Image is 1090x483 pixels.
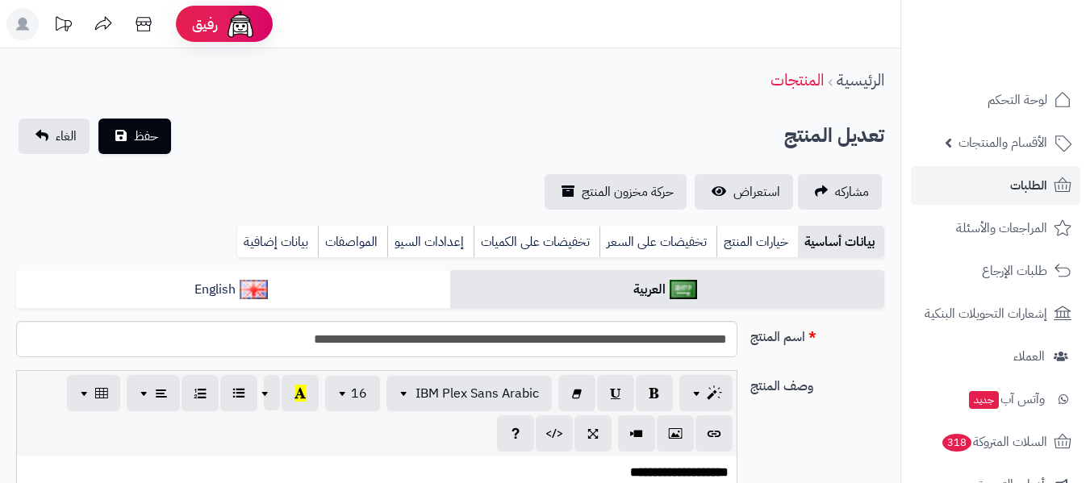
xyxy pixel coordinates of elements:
[911,166,1080,205] a: الطلبات
[43,8,83,44] a: تحديثات المنصة
[988,89,1047,111] span: لوحة التحكم
[911,252,1080,290] a: طلبات الإرجاع
[1010,174,1047,197] span: الطلبات
[837,68,884,92] a: الرئيسية
[224,8,257,40] img: ai-face.png
[325,376,380,411] button: 16
[237,226,318,258] a: بيانات إضافية
[835,182,869,202] span: مشاركه
[240,280,268,299] img: English
[134,127,158,146] span: حفظ
[744,321,891,347] label: اسم المنتج
[545,174,687,210] a: حركة مخزون المنتج
[19,119,90,154] a: الغاء
[670,280,698,299] img: العربية
[351,384,367,403] span: 16
[771,68,824,92] a: المنتجات
[925,302,1047,325] span: إشعارات التحويلات البنكية
[56,127,77,146] span: الغاء
[798,174,882,210] a: مشاركه
[474,226,599,258] a: تخفيضات على الكميات
[982,260,1047,282] span: طلبات الإرجاع
[733,182,780,202] span: استعراض
[911,423,1080,461] a: السلات المتروكة318
[980,12,1075,46] img: logo-2.png
[911,337,1080,376] a: العملاء
[416,384,539,403] span: IBM Plex Sans Arabic
[784,119,884,152] h2: تعديل المنتج
[98,119,171,154] button: حفظ
[744,370,891,396] label: وصف المنتج
[941,431,1047,453] span: السلات المتروكة
[911,380,1080,418] a: وآتس آبجديد
[318,226,387,258] a: المواصفات
[969,391,999,409] span: جديد
[967,388,1045,410] span: وآتس آب
[956,217,1047,239] span: المراجعات والأسئلة
[911,209,1080,248] a: المراجعات والأسئلة
[387,226,474,258] a: إعدادات السيو
[1013,345,1045,368] span: العملاء
[582,182,674,202] span: حركة مخزون المنتج
[386,376,552,411] button: IBM Plex Sans Arabic
[958,131,1047,154] span: الأقسام والمنتجات
[695,174,793,210] a: استعراض
[911,81,1080,119] a: لوحة التحكم
[192,15,218,34] span: رفيق
[942,434,972,452] span: 318
[16,270,450,310] a: English
[450,270,884,310] a: العربية
[798,226,884,258] a: بيانات أساسية
[911,294,1080,333] a: إشعارات التحويلات البنكية
[599,226,716,258] a: تخفيضات على السعر
[716,226,798,258] a: خيارات المنتج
